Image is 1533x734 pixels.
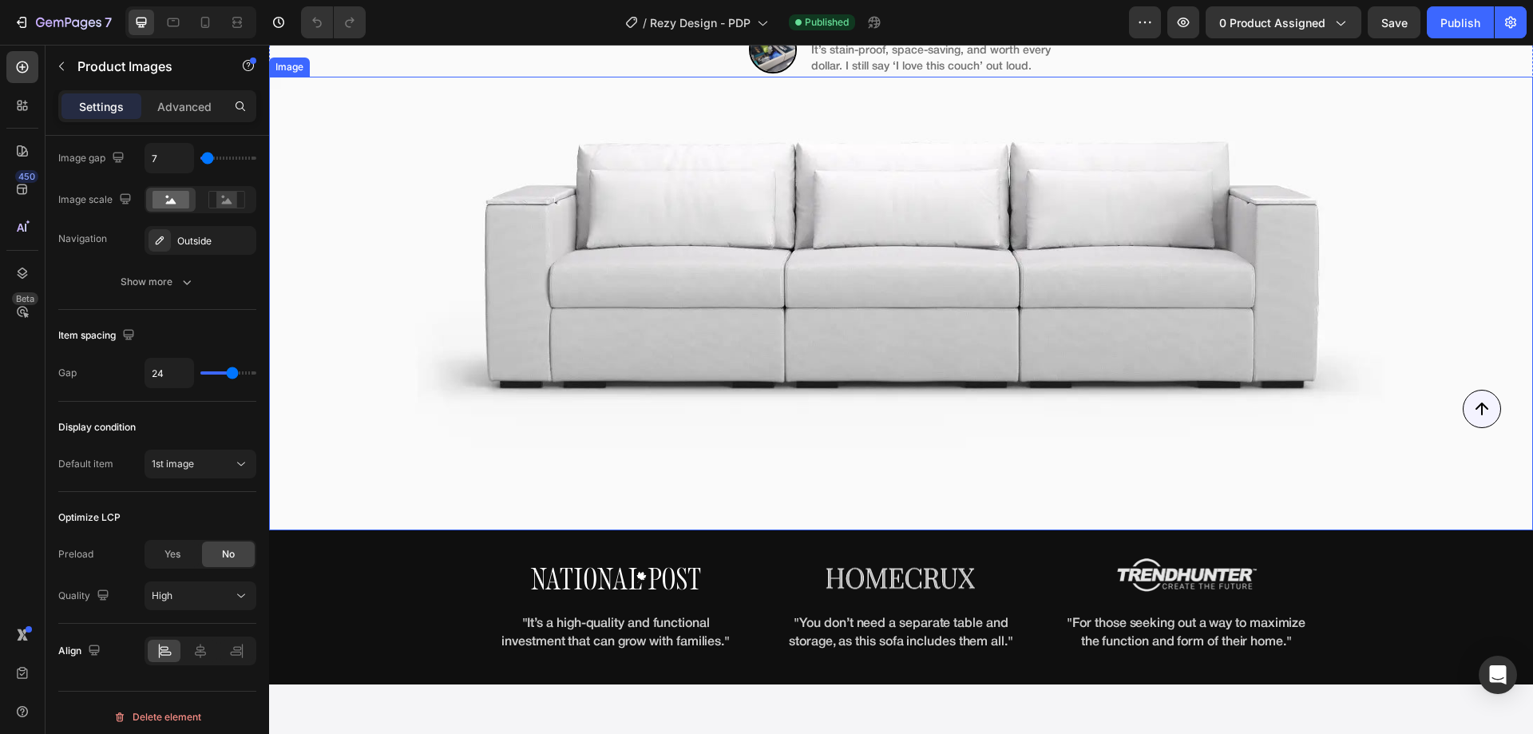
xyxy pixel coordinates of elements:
[3,15,38,30] div: Image
[842,512,992,550] img: gempages_554720648375567167-6fc5fdfe-cee6-41c0-9006-eacf7edd68c6.webp
[77,57,213,76] p: Product Images
[58,547,93,561] div: Preload
[12,292,38,305] div: Beta
[121,274,195,290] div: Show more
[650,14,751,31] span: Rezy Design - PDP
[1479,656,1517,694] div: Open Intercom Messenger
[1381,16,1408,30] span: Save
[58,325,138,347] div: Item spacing
[79,98,124,115] p: Settings
[261,518,432,550] img: gempages_554720648375567167-27a39835-bf9f-4f2b-a20a-515417c25f87.svg
[113,708,201,727] div: Delete element
[145,359,193,387] input: Auto
[58,148,128,169] div: Image gap
[1440,14,1480,31] div: Publish
[58,232,107,246] div: Navigation
[58,641,104,662] div: Align
[145,450,256,478] button: 1st image
[6,6,119,38] button: 7
[58,510,121,525] div: Optimize LCP
[795,570,1039,605] p: "For those seeking out a way to maximize the function and form of their home."
[157,98,212,115] p: Advanced
[1206,6,1361,38] button: 0 product assigned
[58,420,136,434] div: Display condition
[1194,345,1232,383] a: Top
[164,547,180,561] span: Yes
[1219,14,1325,31] span: 0 product assigned
[301,6,366,38] div: Undo/Redo
[58,189,135,211] div: Image scale
[1427,6,1494,38] button: Publish
[222,547,235,561] span: No
[58,366,77,380] div: Gap
[105,13,112,32] p: 7
[152,589,172,601] span: High
[58,457,113,471] div: Default item
[58,585,113,607] div: Quality
[152,458,194,470] span: 1st image
[805,15,849,30] span: Published
[15,170,38,183] div: 450
[177,234,252,248] div: Outside
[1368,6,1420,38] button: Save
[529,517,734,550] img: gempages_554720648375567167-6c6b219c-db20-4081-b9c4-d6a0b572da18.webp
[643,14,647,31] span: /
[510,570,754,605] p: "You don’t need a separate table and storage, as this sofa includes them all."
[145,144,193,173] input: Auto
[58,268,256,296] button: Show more
[269,45,1533,734] iframe: Design area
[145,581,256,610] button: High
[225,570,469,605] p: "It’s a high-quality and functional investment that can grow with families."
[58,704,256,730] button: Delete element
